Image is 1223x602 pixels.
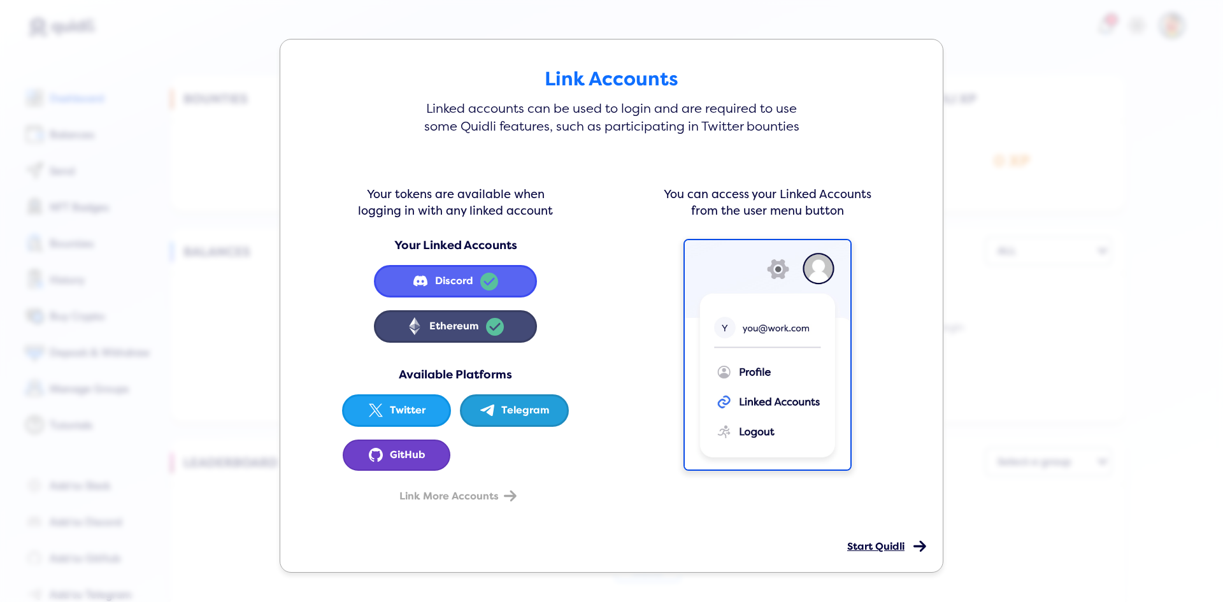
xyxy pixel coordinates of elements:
img: linked account [683,239,852,471]
div: Ethereum [374,310,537,343]
h3: Link Accounts [293,68,930,90]
div: Your Linked Accounts [344,239,567,252]
span: Link More Accounts [399,490,499,503]
div: You can access your Linked Accounts from the user menu button [664,187,871,220]
div: Available Platforms [344,368,567,382]
div: GitHub [343,440,450,471]
h5: Linked accounts can be used to login and are required to use some Quidli features, such as partic... [420,100,803,136]
div: Twitter [342,394,451,427]
div: Your tokens are available when logging in with any linked account [344,187,567,220]
span: Start Quidli [847,540,905,553]
div: Telegram [460,394,569,427]
div: Discord [374,265,537,297]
